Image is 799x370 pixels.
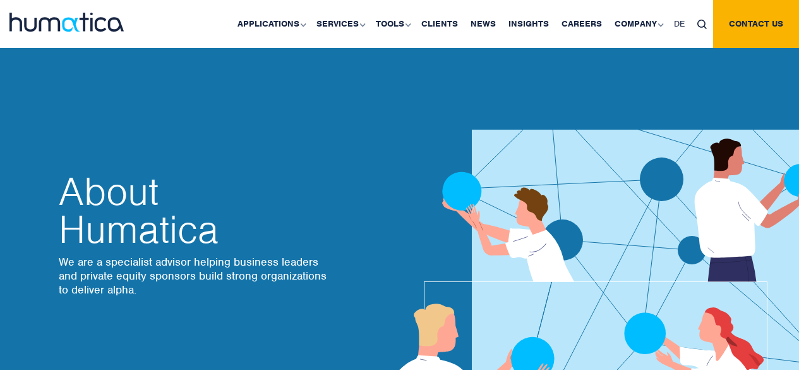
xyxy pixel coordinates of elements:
span: About [59,173,330,211]
img: logo [9,13,124,32]
img: search_icon [697,20,707,29]
span: DE [674,18,685,29]
p: We are a specialist advisor helping business leaders and private equity sponsors build strong org... [59,255,330,297]
h2: Humatica [59,173,330,249]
